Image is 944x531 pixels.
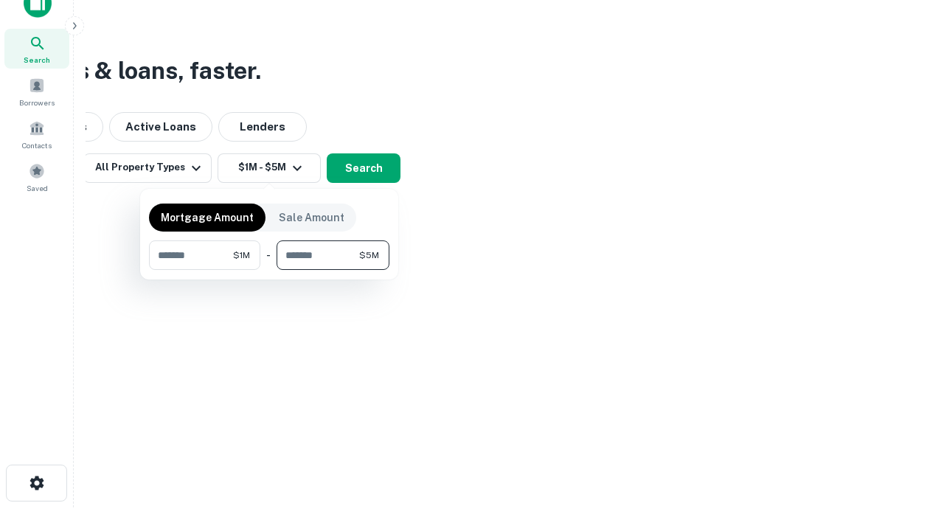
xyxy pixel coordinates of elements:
[359,249,379,262] span: $5M
[279,209,344,226] p: Sale Amount
[233,249,250,262] span: $1M
[870,413,944,484] iframe: Chat Widget
[266,240,271,270] div: -
[161,209,254,226] p: Mortgage Amount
